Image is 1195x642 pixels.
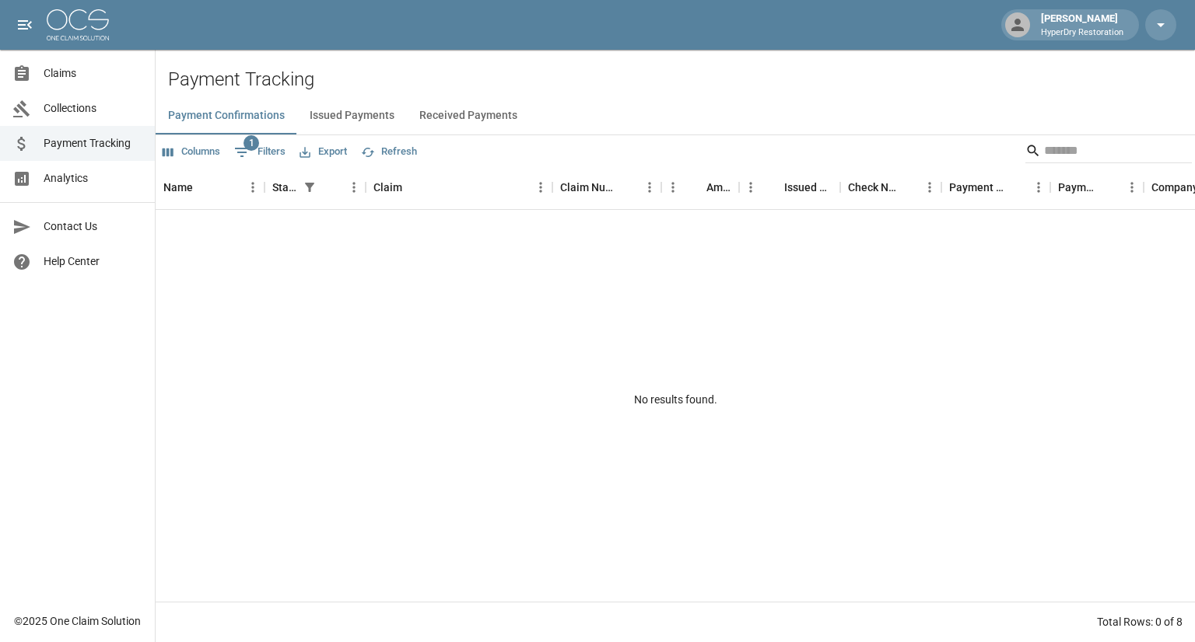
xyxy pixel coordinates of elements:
span: Analytics [44,170,142,187]
div: Claim Number [552,166,661,209]
div: 1 active filter [299,176,321,198]
button: Show filters [230,140,289,165]
button: Menu [241,176,265,199]
img: ocs-logo-white-transparent.png [47,9,109,40]
button: Sort [896,176,918,198]
div: Issued Date [739,166,840,209]
div: Issued Date [784,166,832,209]
div: Status [265,166,366,209]
div: Name [156,166,265,209]
button: Sort [1099,176,1120,198]
div: Payment Type [1050,166,1144,209]
button: Menu [918,176,941,199]
button: Issued Payments [297,97,407,134]
span: Claims [44,65,142,82]
button: Menu [529,176,552,199]
div: Payment Type [1058,166,1099,209]
button: Sort [1005,176,1027,198]
div: Amount [706,166,731,209]
button: Sort [685,176,706,198]
span: Contact Us [44,218,142,235]
button: Select columns [159,140,224,164]
button: Menu [661,176,685,199]
div: Payment Method [949,166,1005,209]
div: Total Rows: 0 of 8 [1097,614,1183,630]
button: Sort [193,176,215,198]
button: Menu [1027,176,1050,199]
button: Menu [342,176,366,199]
div: Claim [373,166,402,209]
button: Show filters [299,176,321,198]
button: Sort [402,176,424,198]
button: Received Payments [407,97,530,134]
div: Claim Number [560,166,616,209]
h2: Payment Tracking [168,68,1195,91]
div: dynamic tabs [156,97,1195,134]
button: Menu [739,176,762,199]
div: Status [272,166,299,209]
button: Menu [1120,176,1144,199]
div: Name [163,166,193,209]
div: No results found. [156,210,1195,590]
div: [PERSON_NAME] [1035,11,1130,39]
div: Payment Method [941,166,1050,209]
span: Payment Tracking [44,135,142,152]
button: Export [296,140,351,164]
div: © 2025 One Claim Solution [14,613,141,629]
div: Check Number [848,166,896,209]
span: Help Center [44,253,142,270]
div: Claim [366,166,552,209]
button: Sort [762,176,784,198]
div: Search [1025,138,1192,166]
div: Amount [661,166,739,209]
button: Refresh [357,140,421,164]
button: Payment Confirmations [156,97,297,134]
button: Sort [616,176,638,198]
button: open drawer [9,9,40,40]
button: Sort [321,176,342,198]
p: HyperDry Restoration [1041,26,1123,40]
button: Menu [638,176,661,199]
span: 1 [244,135,259,151]
span: Collections [44,100,142,117]
div: Check Number [840,166,941,209]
